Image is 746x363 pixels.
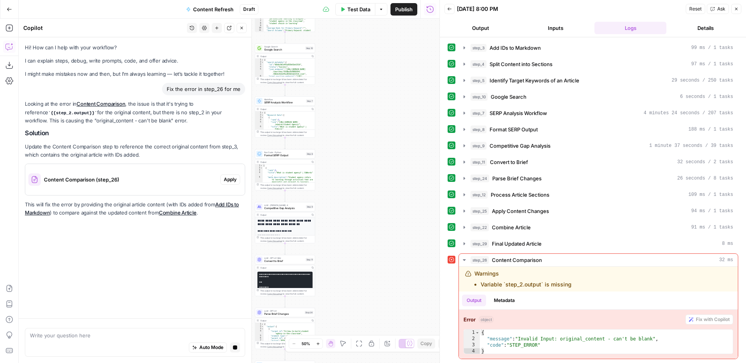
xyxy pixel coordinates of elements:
[306,258,314,262] div: Step 11
[459,58,738,70] button: 97 ms / 1 tasks
[261,116,264,119] span: Toggle code folding, rows 3 through 8
[255,75,264,84] div: 6
[685,314,733,325] button: Fix with Copilot
[490,109,547,117] span: SERP Analysis Workflow
[490,142,551,150] span: Competitive Gap Analysis
[492,256,542,264] span: Content Comparison
[471,77,486,84] span: step_5
[255,44,315,85] div: Google SearchGoogle SearchStep 10Output{ "search_metadata":{ "id":"68ddc0d1d45a383b61bd1516", "st...
[471,256,489,264] span: step_26
[255,114,264,116] div: 2
[471,60,486,68] span: step_4
[261,112,264,114] span: Toggle code folding, rows 1 through 10
[260,266,309,269] div: Output
[489,295,519,306] button: Metadata
[267,240,282,242] span: Copy the output
[260,78,314,84] div: This output is too large & has been abbreviated for review. to view the full content.
[680,93,733,100] span: 6 seconds / 1 tasks
[48,111,97,115] code: {{step_2.output}}
[284,243,286,255] g: Edge from step_9 to step_11
[302,340,310,347] span: 50%
[255,328,264,330] div: 3
[471,109,486,117] span: step_7
[220,175,240,185] button: Apply
[475,330,479,336] span: Toggle code folding, rows 1 through 4
[260,167,263,169] span: Toggle code folding, rows 2 through 8
[284,138,286,149] g: Edge from step_7 to step_8
[255,149,315,190] div: Run Code · PythonFormat SERP OutputStep 8Output[ { "rank":1, "title":"What is student agency? | E...
[471,126,486,133] span: step_8
[267,346,282,348] span: Copy the output
[471,93,488,101] span: step_10
[707,4,729,14] button: Ask
[686,4,705,14] button: Reset
[459,42,738,54] button: 99 ms / 1 tasks
[284,349,286,360] g: Edge from step_24 to step_12
[25,201,245,217] p: This will fix the error by providing the original article content (with IDs added from ) to compa...
[181,3,238,16] button: Content Refresh
[264,98,305,101] span: Workflow
[492,240,542,248] span: Final Updated Article
[284,296,286,307] g: Edge from step_11 to step_24
[255,121,264,126] div: 5
[717,5,725,12] span: Ask
[306,99,314,103] div: Step 7
[264,309,303,312] span: LLM · GPT-4.1
[306,152,314,156] div: Step 8
[719,257,733,264] span: 32 ms
[306,205,314,209] div: Step 9
[25,143,245,159] p: Update the Content Comparison step to reference the correct original content from step_3, which c...
[459,140,738,152] button: 1 minute 37 seconds / 39 tasks
[255,20,264,22] div: 7
[284,85,286,96] g: Edge from step_10 to step_7
[260,183,314,190] div: This output is too large & has been abbreviated for review. to view the full content.
[264,48,304,52] span: Google Search
[691,44,733,51] span: 99 ms / 1 tasks
[459,123,738,136] button: 188 ms / 1 tasks
[261,325,264,328] span: Toggle code folding, rows 2 through 42
[255,171,263,176] div: 4
[264,101,305,105] span: SERP Analysis Workflow
[255,68,264,75] div: 5
[471,158,487,166] span: step_11
[390,3,417,16] button: Publish
[490,77,579,84] span: Identify Target Keywords of an Article
[490,60,553,68] span: Split Content into Sections
[464,330,480,336] div: 1
[261,323,264,325] span: Toggle code folding, rows 1 through 43
[471,223,489,231] span: step_22
[255,337,264,339] div: 6
[420,340,432,347] span: Copy
[464,348,480,354] div: 4
[479,316,494,323] span: object
[459,188,738,201] button: 109 ms / 1 tasks
[459,254,738,266] button: 32 ms
[255,116,264,119] div: 3
[669,22,741,34] button: Details
[417,339,435,349] button: Copy
[224,176,237,183] span: Apply
[284,190,286,202] g: Edge from step_8 to step_9
[255,330,264,335] div: 4
[199,344,223,351] span: Auto Mode
[471,142,486,150] span: step_9
[677,175,733,182] span: 26 seconds / 8 tasks
[255,164,263,167] div: 1
[260,131,314,137] div: This output is too large & has been abbreviated for review. to view the full content.
[255,17,264,20] div: 6
[264,151,305,154] span: Run Code · Python
[471,191,488,199] span: step_12
[492,207,549,215] span: Apply Content Changes
[77,101,125,107] a: Content Comparison
[305,47,314,50] div: Step 10
[347,5,370,13] span: Test Data
[193,5,234,13] span: Content Refresh
[260,319,309,322] div: Output
[162,83,245,95] div: Fix the error in step_26 for me
[519,22,591,34] button: Inputs
[395,5,413,13] span: Publish
[459,205,738,217] button: 94 ms / 1 tasks
[594,22,666,34] button: Logs
[691,208,733,215] span: 94 ms / 1 tasks
[471,207,489,215] span: step_25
